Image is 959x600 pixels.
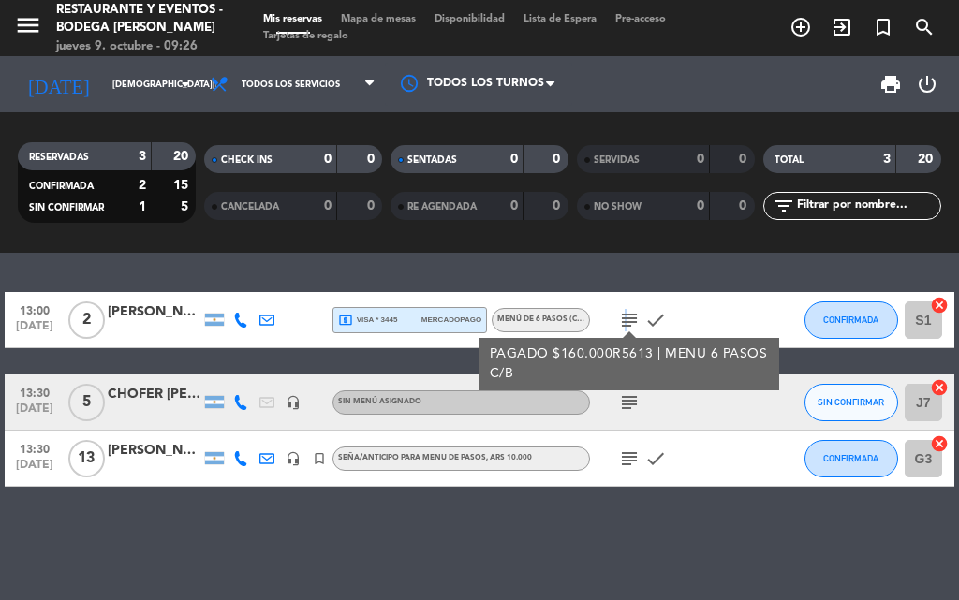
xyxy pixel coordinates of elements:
strong: 1 [139,200,146,213]
i: cancel [930,434,949,453]
span: Mis reservas [254,14,332,24]
span: MENÚ DE 6 PASOS (Con vino) [497,315,615,323]
strong: 0 [510,199,518,212]
button: CONFIRMADA [804,301,898,339]
i: cancel [930,378,949,397]
strong: 0 [553,153,564,166]
i: subject [618,309,641,331]
i: check [644,447,667,470]
span: visa * 3445 [338,313,397,328]
i: search [913,16,936,38]
input: Filtrar por nombre... [795,196,940,216]
span: 5 [68,384,105,421]
i: [DATE] [14,66,103,103]
span: [DATE] [11,459,58,480]
i: exit_to_app [831,16,853,38]
strong: 3 [883,153,891,166]
button: CONFIRMADA [804,440,898,477]
span: mercadopago [421,314,481,326]
div: PAGADO $160.000R5613 | MENU 6 PASOS C/B [490,344,770,384]
span: 13 [68,440,105,477]
i: subject [618,447,641,470]
i: subject [618,391,641,414]
span: 13:30 [11,381,58,402]
i: power_settings_new [916,73,938,95]
span: Mapa de mesas [332,14,425,24]
span: SIN CONFIRMAR [818,397,884,407]
span: SIN CONFIRMAR [29,203,104,212]
i: cancel [930,296,949,315]
strong: 0 [739,199,750,212]
span: Todos los servicios [242,80,340,90]
span: [DATE] [11,320,58,342]
span: SERVIDAS [594,155,640,165]
span: NO SHOW [594,202,642,212]
span: Seña/anticipo para MENU DE PASOS [338,454,532,461]
strong: 0 [697,153,704,166]
span: RE AGENDADA [407,202,477,212]
div: [PERSON_NAME] [108,440,201,461]
button: SIN CONFIRMAR [804,384,898,421]
span: RESERVADAS [29,153,89,162]
span: 2 [68,301,105,339]
div: [PERSON_NAME] [108,301,201,323]
span: TOTAL [775,155,804,165]
button: menu [14,11,42,46]
span: [DATE] [11,402,58,424]
strong: 20 [173,150,192,163]
strong: 15 [173,179,192,192]
span: 13:30 [11,437,58,459]
strong: 0 [367,199,378,212]
div: LOG OUT [909,56,945,112]
i: turned_in_not [872,16,894,38]
span: Lista de Espera [514,14,606,24]
div: CHOFER [PERSON_NAME] [108,384,201,405]
strong: 3 [139,150,146,163]
i: add_circle_outline [789,16,812,38]
span: 13:00 [11,299,58,320]
span: CONFIRMADA [29,182,94,191]
i: local_atm [338,313,353,328]
span: CONFIRMADA [823,315,878,325]
span: print [879,73,902,95]
span: , ARS 10.000 [486,454,532,461]
strong: 0 [367,153,378,166]
span: SENTADAS [407,155,457,165]
strong: 0 [697,199,704,212]
span: CONFIRMADA [823,453,878,463]
strong: 0 [739,153,750,166]
strong: 5 [181,200,192,213]
strong: 0 [510,153,518,166]
strong: 0 [553,199,564,212]
strong: 2 [139,179,146,192]
i: headset_mic [286,451,301,466]
span: CANCELADA [221,202,279,212]
div: jueves 9. octubre - 09:26 [56,37,226,56]
span: CHECK INS [221,155,273,165]
i: headset_mic [286,395,301,410]
i: filter_list [773,195,795,217]
i: menu [14,11,42,39]
span: Pre-acceso [606,14,675,24]
span: Sin menú asignado [338,398,421,405]
strong: 20 [918,153,937,166]
i: arrow_drop_down [174,73,197,95]
span: Tarjetas de regalo [254,31,358,41]
span: Disponibilidad [425,14,514,24]
div: Restaurante y Eventos - Bodega [PERSON_NAME] [56,1,226,37]
strong: 0 [324,153,332,166]
i: check [644,309,667,331]
strong: 0 [324,199,332,212]
i: turned_in_not [312,451,327,466]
